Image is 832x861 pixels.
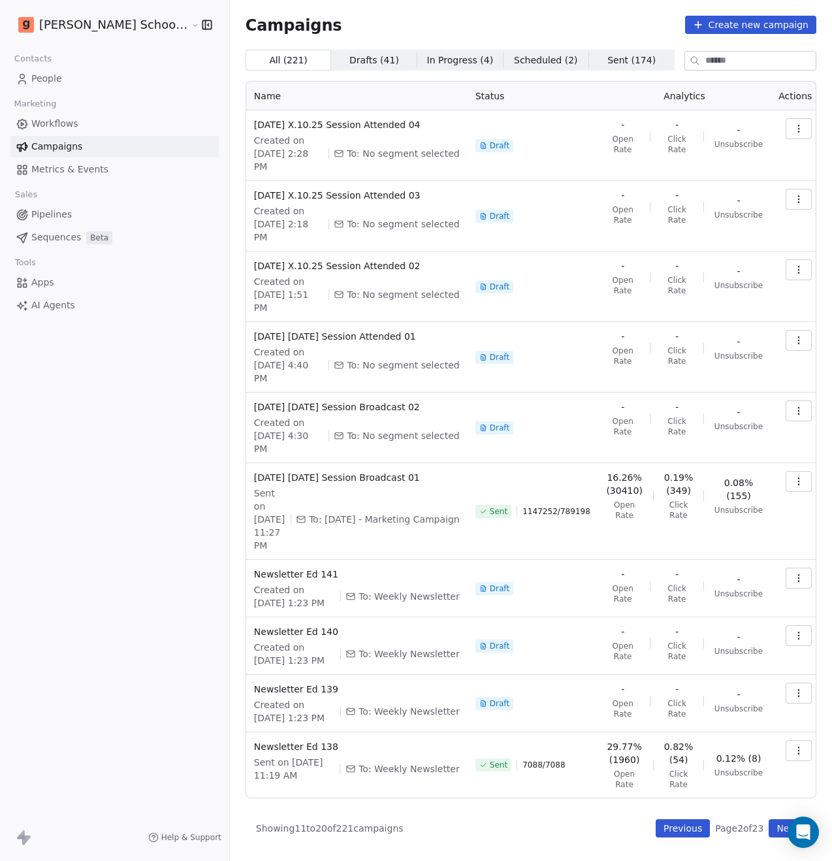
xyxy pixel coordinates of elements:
span: Beta [86,231,112,244]
span: To: Diwali 2025 - Marketing Campaign [309,513,460,526]
span: Click Rate [661,134,693,155]
span: To: No segment selected [347,429,459,442]
span: [DATE] [DATE] Session Attended 01 [254,330,460,343]
span: To: Weekly Newsletter [359,705,460,718]
span: [DATE] X.10.25 Session Attended 03 [254,189,460,202]
a: Metrics & Events [10,159,219,180]
span: Open Rate [606,583,640,604]
span: Marketing [8,94,62,114]
img: Goela%20School%20Logos%20(4).png [18,17,34,33]
div: Open Intercom Messenger [788,817,819,848]
span: In Progress ( 4 ) [427,54,494,67]
span: Sent on [DATE] 11:19 AM [254,756,335,782]
span: - [737,406,740,419]
span: Scheduled ( 2 ) [514,54,578,67]
span: Open Rate [606,346,640,366]
span: Click Rate [661,641,693,662]
span: Page 2 of 23 [715,822,763,835]
span: Draft [490,583,509,594]
span: To: No segment selected [347,359,459,372]
span: Unsubscribe [714,280,763,291]
span: Open Rate [606,698,640,719]
button: [PERSON_NAME] School of Finance LLP [16,14,182,36]
span: Contacts [8,49,57,69]
button: Next [769,819,806,837]
span: Draft [490,423,509,433]
span: - [675,568,679,581]
a: AI Agents [10,295,219,316]
span: - [621,189,624,202]
span: Unsubscribe [714,589,763,599]
span: Metrics & Events [31,163,108,176]
span: Created on [DATE] 4:40 PM [254,346,323,385]
span: Sales [9,185,43,204]
span: Created on [DATE] 1:23 PM [254,583,335,609]
th: Actions [771,82,820,110]
span: Click Rate [664,500,693,521]
span: Pipelines [31,208,72,221]
span: Unsubscribe [714,704,763,714]
span: Sent [490,506,507,517]
span: Click Rate [661,204,693,225]
span: - [737,123,740,137]
span: Open Rate [606,500,643,521]
span: Unsubscribe [714,139,763,150]
span: Workflows [31,117,78,131]
a: Workflows [10,113,219,135]
a: Campaigns [10,136,219,157]
span: AI Agents [31,299,75,312]
span: Help & Support [161,832,221,843]
span: Campaigns [246,16,342,34]
button: Previous [656,819,710,837]
span: Click Rate [661,275,693,296]
span: Click Rate [661,416,693,437]
span: Sequences [31,231,81,244]
span: 0.19% (349) [664,471,693,497]
span: Sent on [DATE] 11:27 PM [254,487,285,552]
span: Created on [DATE] 2:28 PM [254,134,323,173]
span: 0.08% (155) [714,476,763,502]
span: Open Rate [606,134,640,155]
span: Newsletter Ed 139 [254,683,460,696]
span: Campaigns [31,140,82,154]
span: Sent [490,760,507,770]
span: Apps [31,276,54,289]
span: - [621,259,624,272]
span: Click Rate [661,346,693,366]
span: - [621,568,624,581]
span: Open Rate [606,204,640,225]
span: - [621,400,624,414]
span: Created on [DATE] 4:30 PM [254,416,323,455]
span: - [737,265,740,278]
span: - [737,194,740,207]
a: Apps [10,272,219,293]
span: 29.77% (1960) [606,740,643,766]
span: Draft [490,352,509,363]
span: 1147252 / 789198 [522,506,590,517]
span: Created on [DATE] 2:18 PM [254,204,323,244]
span: - [675,189,679,202]
span: Drafts ( 41 ) [349,54,399,67]
span: Unsubscribe [714,768,763,778]
span: People [31,72,62,86]
th: Analytics [598,82,771,110]
a: People [10,68,219,89]
th: Status [468,82,598,110]
span: Newsletter Ed 138 [254,740,460,753]
span: Open Rate [606,769,643,790]
span: Draft [490,140,509,151]
span: Sent ( 174 ) [607,54,656,67]
span: - [675,625,679,638]
span: Unsubscribe [714,351,763,361]
span: [DATE] [DATE] Session Broadcast 01 [254,471,460,484]
span: Unsubscribe [714,505,763,515]
span: - [737,688,740,701]
span: To: No segment selected [347,288,459,301]
span: Unsubscribe [714,646,763,657]
span: - [621,625,624,638]
span: Click Rate [664,769,693,790]
span: - [737,335,740,348]
span: Open Rate [606,416,640,437]
span: Draft [490,211,509,221]
span: Created on [DATE] 1:23 PM [254,641,335,667]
